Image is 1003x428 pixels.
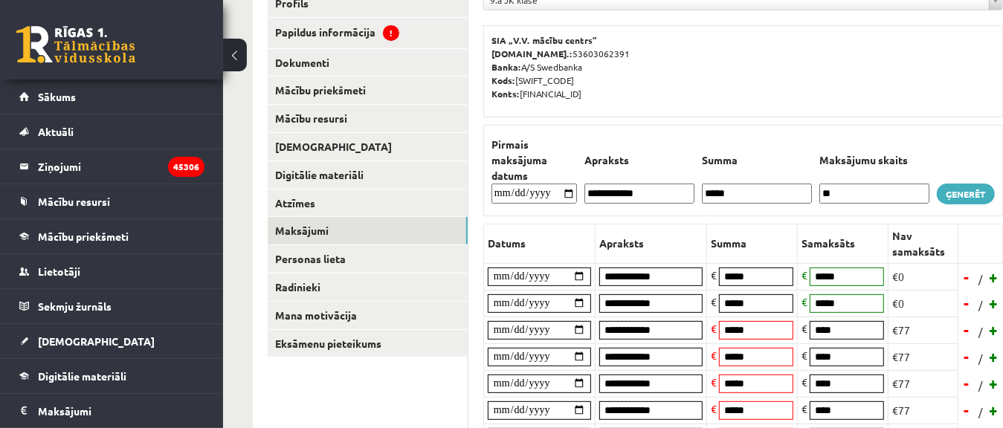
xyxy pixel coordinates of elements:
[19,289,204,323] a: Sekmju žurnāls
[960,292,975,314] a: -
[977,377,984,393] span: /
[802,348,807,362] span: €
[987,292,1002,314] a: +
[168,157,204,177] i: 45306
[888,263,958,290] td: €0
[19,394,204,428] a: Maksājumi
[268,105,468,132] a: Mācību resursi
[798,224,888,263] th: Samaksāts
[711,348,717,362] span: €
[38,299,112,313] span: Sekmju žurnāls
[977,271,984,287] span: /
[38,90,76,103] span: Sākums
[977,297,984,313] span: /
[19,80,204,114] a: Sākums
[19,114,204,149] a: Aktuāli
[268,330,468,357] a: Eksāmenu pieteikums
[16,26,135,63] a: Rīgas 1. Tālmācības vidusskola
[802,268,807,282] span: €
[19,254,204,288] a: Lietotāji
[19,324,204,358] a: [DEMOGRAPHIC_DATA]
[802,322,807,335] span: €
[19,219,204,253] a: Mācību priekšmeti
[268,77,468,104] a: Mācību priekšmeti
[711,322,717,335] span: €
[488,137,581,184] th: Pirmais maksājuma datums
[491,33,995,100] p: 53603062391 A/S Swedbanka [SWIFT_CODE] [FINANCIAL_ID]
[38,369,126,383] span: Digitālie materiāli
[960,346,975,368] a: -
[491,48,573,59] b: [DOMAIN_NAME].:
[816,137,933,184] th: Maksājumu skaits
[19,184,204,218] a: Mācību resursi
[38,195,110,208] span: Mācību resursi
[711,268,717,282] span: €
[38,149,204,184] legend: Ziņojumi
[888,317,958,343] td: €77
[19,149,204,184] a: Ziņojumi45306
[268,245,468,273] a: Personas lieta
[987,399,1002,421] a: +
[491,88,520,100] b: Konts:
[977,324,984,340] span: /
[960,372,975,395] a: -
[38,394,204,428] legend: Maksājumi
[268,189,468,217] a: Atzīmes
[888,370,958,397] td: €77
[711,375,717,389] span: €
[987,266,1002,288] a: +
[977,404,984,420] span: /
[937,184,995,204] a: Ģenerēt
[268,49,468,77] a: Dokumenti
[698,137,816,184] th: Summa
[491,74,515,86] b: Kods:
[960,319,975,341] a: -
[19,359,204,393] a: Digitālie materiāli
[802,375,807,389] span: €
[888,290,958,317] td: €0
[960,266,975,288] a: -
[977,351,984,366] span: /
[987,372,1002,395] a: +
[987,346,1002,368] a: +
[707,224,798,263] th: Summa
[987,319,1002,341] a: +
[802,402,807,415] span: €
[491,61,521,73] b: Banka:
[802,295,807,308] span: €
[888,397,958,424] td: €77
[711,295,717,308] span: €
[38,265,80,278] span: Lietotāji
[268,273,468,301] a: Radinieki
[268,18,468,48] a: Papildus informācija!
[888,343,958,370] td: €77
[38,334,155,348] span: [DEMOGRAPHIC_DATA]
[491,34,598,46] b: SIA „V.V. mācību centrs”
[596,224,707,263] th: Apraksts
[711,402,717,415] span: €
[268,302,468,329] a: Mana motivācija
[38,125,74,138] span: Aktuāli
[484,224,596,263] th: Datums
[888,224,958,263] th: Nav samaksāts
[383,25,399,41] span: !
[581,137,698,184] th: Apraksts
[268,161,468,189] a: Digitālie materiāli
[960,399,975,421] a: -
[38,230,129,243] span: Mācību priekšmeti
[268,133,468,160] a: [DEMOGRAPHIC_DATA]
[268,217,468,244] a: Maksājumi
